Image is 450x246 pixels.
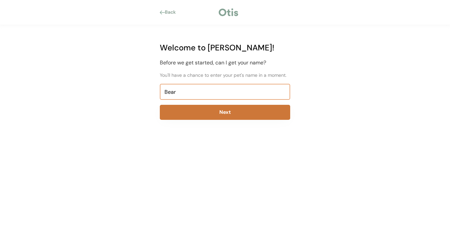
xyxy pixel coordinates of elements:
div: Before we get started, can I get your name? [160,59,290,67]
input: First Name [160,84,290,100]
div: Welcome to [PERSON_NAME]! [160,42,290,54]
button: Next [160,105,290,120]
div: You'll have a chance to enter your pet's name in a moment. [160,72,290,79]
div: Back [165,9,180,16]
